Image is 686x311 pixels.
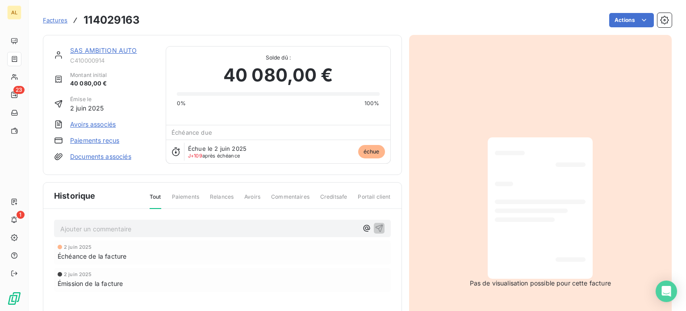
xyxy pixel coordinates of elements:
[70,103,104,113] span: 2 juin 2025
[17,211,25,219] span: 1
[188,145,247,152] span: Échue le 2 juin 2025
[188,153,202,159] span: J+109
[656,281,677,302] div: Open Intercom Messenger
[364,99,380,107] span: 100%
[244,193,260,208] span: Avoirs
[7,5,21,20] div: AL
[43,16,67,25] a: Factures
[223,62,333,89] span: 40 080,00 €
[70,152,131,161] a: Documents associés
[172,193,199,208] span: Paiements
[150,193,161,209] span: Tout
[177,54,379,62] span: Solde dû :
[470,279,611,288] span: Pas de visualisation possible pour cette facture
[64,272,92,277] span: 2 juin 2025
[177,99,186,107] span: 0%
[7,291,21,306] img: Logo LeanPay
[13,86,25,94] span: 23
[70,120,116,129] a: Avoirs associés
[70,136,119,145] a: Paiements reçus
[171,129,212,136] span: Échéance due
[70,71,107,79] span: Montant initial
[320,193,347,208] span: Creditsafe
[70,47,137,54] a: SAS AMBITION AUTO
[54,190,96,202] span: Historique
[64,244,92,250] span: 2 juin 2025
[58,279,123,288] span: Émission de la facture
[70,57,155,64] span: C410000914
[210,193,234,208] span: Relances
[43,17,67,24] span: Factures
[188,153,240,158] span: après échéance
[358,193,390,208] span: Portail client
[84,12,140,28] h3: 114029163
[70,79,107,88] span: 40 080,00 €
[70,95,104,103] span: Émise le
[58,251,126,261] span: Échéance de la facture
[609,13,654,27] button: Actions
[358,145,385,158] span: échue
[271,193,310,208] span: Commentaires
